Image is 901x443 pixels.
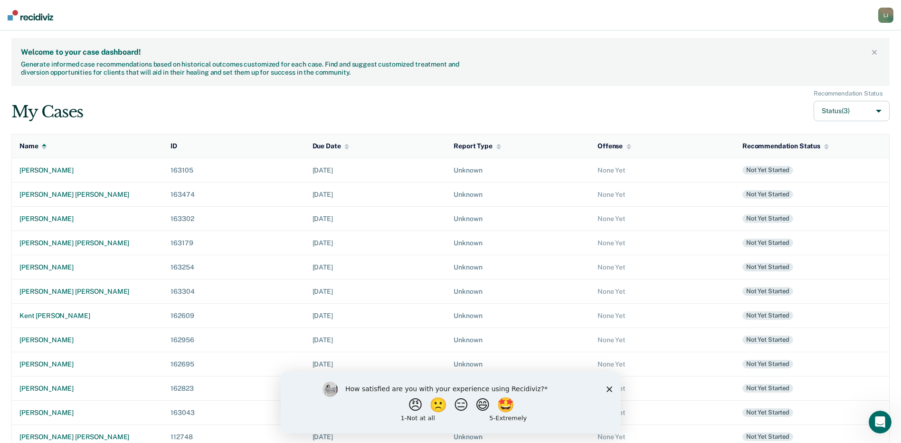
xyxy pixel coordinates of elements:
[446,352,590,376] td: Unknown
[19,433,155,441] div: [PERSON_NAME] [PERSON_NAME]
[163,327,304,352] td: 162956
[742,263,793,271] div: Not yet started
[446,279,590,303] td: Unknown
[598,360,727,368] div: None Yet
[163,352,304,376] td: 162695
[19,215,155,223] div: [PERSON_NAME]
[598,239,727,247] div: None Yet
[305,255,446,279] td: [DATE]
[598,409,727,417] div: None Yet
[742,384,793,393] div: Not yet started
[305,352,446,376] td: [DATE]
[19,142,47,150] div: Name
[742,408,793,417] div: Not yet started
[19,312,155,320] div: kent [PERSON_NAME]
[742,287,793,296] div: Not yet started
[8,10,53,20] img: Recidiviz
[163,182,304,206] td: 163474
[742,433,793,441] div: Not yet started
[446,255,590,279] td: Unknown
[163,303,304,327] td: 162609
[742,336,793,344] div: Not yet started
[598,288,727,296] div: None Yet
[19,385,155,393] div: [PERSON_NAME]
[446,158,590,182] td: Unknown
[19,288,155,296] div: [PERSON_NAME] [PERSON_NAME]
[446,303,590,327] td: Unknown
[598,336,727,344] div: None Yet
[598,166,727,174] div: None Yet
[446,182,590,206] td: Unknown
[21,60,462,77] div: Generate informed case recommendations based on historical outcomes customized for each case. Fin...
[742,239,793,247] div: Not yet started
[19,336,155,344] div: [PERSON_NAME]
[281,372,621,433] iframe: Survey by Kim from Recidiviz
[171,142,177,150] div: ID
[163,279,304,303] td: 163304
[19,360,155,368] div: [PERSON_NAME]
[163,158,304,182] td: 163105
[814,90,883,97] div: Recommendation Status
[742,311,793,320] div: Not yet started
[446,206,590,231] td: Unknown
[598,215,727,223] div: None Yet
[454,142,501,150] div: Report Type
[21,48,869,57] div: Welcome to your case dashboard!
[742,360,793,368] div: Not yet started
[305,206,446,231] td: [DATE]
[305,231,446,255] td: [DATE]
[742,190,793,199] div: Not yet started
[19,239,155,247] div: [PERSON_NAME] [PERSON_NAME]
[598,142,631,150] div: Offense
[598,263,727,271] div: None Yet
[598,312,727,320] div: None Yet
[11,102,83,122] div: My Cases
[313,142,350,150] div: Due Date
[305,303,446,327] td: [DATE]
[19,166,155,174] div: [PERSON_NAME]
[163,376,304,400] td: 162823
[19,409,155,417] div: [PERSON_NAME]
[814,101,890,121] button: Status(3)
[305,279,446,303] td: [DATE]
[742,166,793,174] div: Not yet started
[163,231,304,255] td: 163179
[305,158,446,182] td: [DATE]
[446,327,590,352] td: Unknown
[598,191,727,199] div: None Yet
[598,385,727,393] div: None Yet
[446,231,590,255] td: Unknown
[163,400,304,424] td: 163043
[742,214,793,223] div: Not yet started
[878,8,893,23] button: LJ
[598,433,727,441] div: None Yet
[742,142,829,150] div: Recommendation Status
[305,182,446,206] td: [DATE]
[19,263,155,271] div: [PERSON_NAME]
[878,8,893,23] div: L J
[869,411,892,433] iframe: Intercom live chat
[163,255,304,279] td: 163254
[163,206,304,231] td: 163302
[19,191,155,199] div: [PERSON_NAME] [PERSON_NAME]
[305,327,446,352] td: [DATE]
